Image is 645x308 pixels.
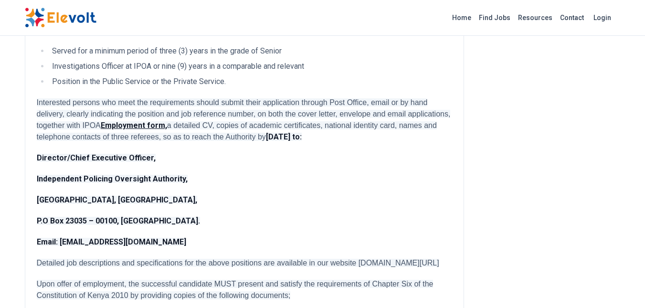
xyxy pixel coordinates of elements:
img: Elevolt [25,8,96,28]
span: Interested persons who meet the requirements should submit their application through Post Office,... [37,98,451,129]
strong: [DATE] to: [266,132,302,141]
iframe: Advertisement [479,11,621,297]
li: Investigations Officer at IPOA or nine (9) years in a comparable and relevant [49,61,452,72]
span: Detailed job descriptions and specifications for the above positions are available in our website... [37,259,439,267]
li: Position in the Public Service or the Private Service. [49,76,452,87]
a: Home [448,10,475,25]
a: Contact [556,10,588,25]
strong: [GEOGRAPHIC_DATA], [GEOGRAPHIC_DATA], [37,195,197,204]
strong: Director/Chief Executive Officer, [37,153,156,162]
strong: Independent Policing Oversight Authority, [37,174,188,183]
strong: Email: [EMAIL_ADDRESS][DOMAIN_NAME] [37,237,186,246]
a: Login [588,8,617,27]
iframe: Chat Widget [597,262,645,308]
a: Find Jobs [475,10,514,25]
a: Employment form, [101,121,167,130]
strong: P.O Box 23035 – 00100, [GEOGRAPHIC_DATA]. [37,216,200,225]
span: a detailed CV, copies of academic certificates, national identity card, names and telephone conta... [37,121,437,141]
span: Upon offer of employment, the successful candidate MUST present and satisfy the requirements of C... [37,280,434,299]
a: Resources [514,10,556,25]
li: Served for a minimum period of three (3) years in the grade of Senior [49,45,452,57]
